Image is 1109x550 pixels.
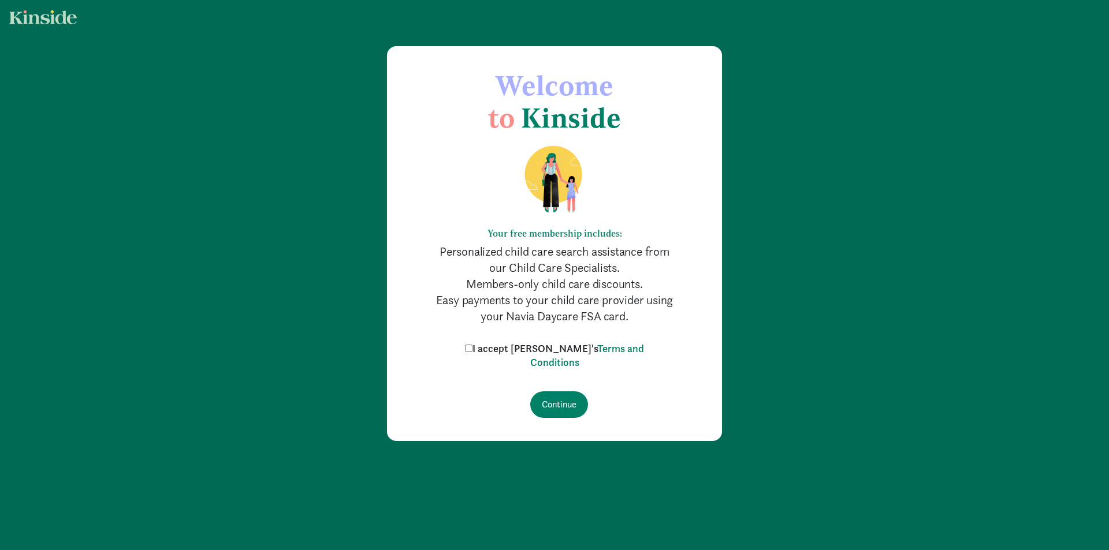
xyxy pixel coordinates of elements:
[433,228,676,239] h6: Your free membership includes:
[530,342,645,369] a: Terms and Conditions
[496,69,613,102] span: Welcome
[9,10,77,24] img: light.svg
[530,391,588,418] input: Continue
[511,145,599,214] img: illustration-mom-daughter.png
[433,292,676,324] p: Easy payments to your child care provider using your Navia Daycare FSA card.
[465,345,472,352] input: I accept [PERSON_NAME]'sTerms and Conditions
[462,342,647,369] label: I accept [PERSON_NAME]'s
[488,101,515,134] span: to
[521,101,621,134] span: Kinside
[433,276,676,292] p: Members-only child care discounts.
[433,244,676,276] p: Personalized child care search assistance from our Child Care Specialists.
